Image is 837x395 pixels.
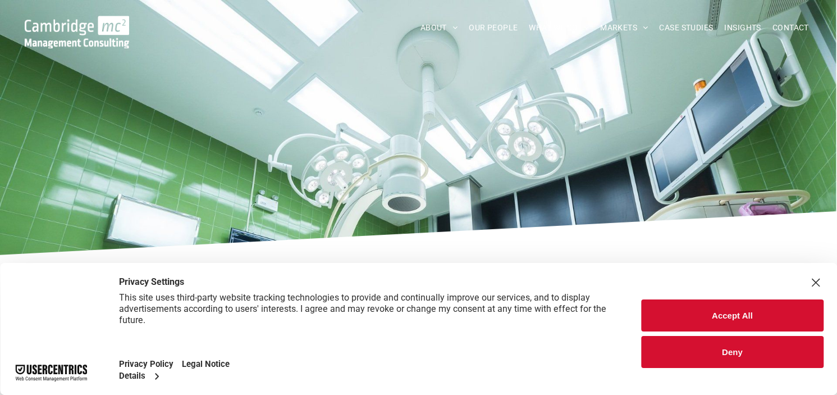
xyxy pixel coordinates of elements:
a: Your Business Transformed | Cambridge Management Consulting [25,17,129,29]
a: CONTACT [767,19,815,37]
a: ABOUT [415,19,464,37]
a: MARKETS [594,19,653,37]
img: Go to Homepage [25,16,129,48]
a: CASE STUDIES [654,19,719,37]
a: INSIGHTS [719,19,767,37]
a: OUR PEOPLE [463,19,523,37]
a: WHAT WE DO [524,19,595,37]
